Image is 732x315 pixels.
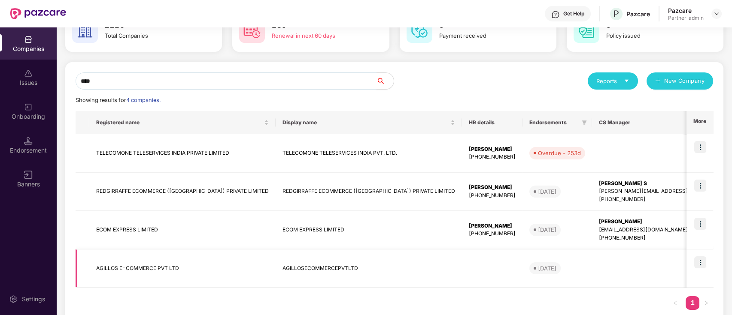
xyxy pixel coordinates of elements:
span: filter [582,120,587,125]
img: icon [694,180,706,192]
td: REDGIRRAFFE ECOMMERCE ([GEOGRAPHIC_DATA]) PRIVATE LIMITED [89,173,276,211]
span: P [614,9,619,19]
div: Pazcare [668,6,704,15]
div: Settings [19,295,48,303]
th: HR details [462,111,522,134]
li: Next Page [699,296,713,310]
div: [DATE] [538,225,556,234]
button: left [668,296,682,310]
th: More [686,111,713,134]
span: right [704,300,709,306]
button: search [376,72,394,90]
div: [PERSON_NAME] [599,218,730,226]
th: Display name [276,111,462,134]
img: svg+xml;base64,PHN2ZyB4bWxucz0iaHR0cDovL3d3dy53My5vcmcvMjAwMC9zdmciIHdpZHRoPSI2MCIgaGVpZ2h0PSI2MC... [407,17,432,43]
div: [PHONE_NUMBER] [469,153,516,161]
td: REDGIRRAFFE ECOMMERCE ([GEOGRAPHIC_DATA]) PRIVATE LIMITED [276,173,462,211]
img: svg+xml;base64,PHN2ZyBpZD0iSXNzdWVzX2Rpc2FibGVkIiB4bWxucz0iaHR0cDovL3d3dy53My5vcmcvMjAwMC9zdmciIH... [24,69,33,78]
a: 1 [686,296,699,309]
div: [PERSON_NAME] S [599,180,730,188]
div: Get Help [563,10,584,17]
span: caret-down [624,78,629,84]
img: svg+xml;base64,PHN2ZyB3aWR0aD0iMTQuNSIgaGVpZ2h0PSIxNC41IiB2aWV3Qm94PSIwIDAgMTYgMTYiIGZpbGw9Im5vbm... [24,137,33,145]
div: [PERSON_NAME] [469,145,516,153]
div: [EMAIL_ADDRESS][DOMAIN_NAME] [599,226,730,234]
img: svg+xml;base64,PHN2ZyBpZD0iQ29tcGFuaWVzIiB4bWxucz0iaHR0cDovL3d3dy53My5vcmcvMjAwMC9zdmciIHdpZHRoPS... [24,35,33,44]
div: [PHONE_NUMBER] [599,234,730,242]
td: TELECOMONE TELESERVICES INDIA PRIVATE LIMITED [89,134,276,173]
span: 4 companies. [126,97,161,103]
div: Partner_admin [668,15,704,21]
li: Previous Page [668,296,682,310]
span: Display name [282,119,449,126]
div: [PHONE_NUMBER] [599,195,730,204]
div: [PHONE_NUMBER] [469,230,516,238]
span: plus [655,78,661,85]
div: Overdue - 253d [538,149,581,157]
button: right [699,296,713,310]
div: Policy issued [606,31,699,40]
img: icon [694,256,706,268]
td: AGILLOSECOMMERCEPVTLTD [276,249,462,288]
img: svg+xml;base64,PHN2ZyB3aWR0aD0iMjAiIGhlaWdodD0iMjAiIHZpZXdCb3g9IjAgMCAyMCAyMCIgZmlsbD0ibm9uZSIgeG... [24,103,33,111]
div: [PERSON_NAME] [469,183,516,192]
img: icon [694,218,706,230]
span: left [673,300,678,306]
div: Renewal in next 60 days [272,31,365,40]
td: AGILLOS E-COMMERCE PVT LTD [89,249,276,288]
div: [PHONE_NUMBER] [469,192,516,200]
img: icon [694,141,706,153]
span: Showing results for [76,97,161,103]
span: Endorsements [529,119,578,126]
li: 1 [686,296,699,310]
span: New Company [664,77,705,85]
th: Registered name [89,111,276,134]
div: Payment received [439,31,532,40]
div: [PERSON_NAME][EMAIL_ADDRESS][DOMAIN_NAME] [599,187,730,195]
img: svg+xml;base64,PHN2ZyBpZD0iRHJvcGRvd24tMzJ4MzIiIHhtbG5zPSJodHRwOi8vd3d3LnczLm9yZy8yMDAwL3N2ZyIgd2... [713,10,720,17]
div: [DATE] [538,264,556,273]
button: plusNew Company [647,72,713,90]
span: filter [580,117,589,128]
img: svg+xml;base64,PHN2ZyB4bWxucz0iaHR0cDovL3d3dy53My5vcmcvMjAwMC9zdmciIHdpZHRoPSI2MCIgaGVpZ2h0PSI2MC... [72,17,98,43]
img: svg+xml;base64,PHN2ZyBpZD0iSGVscC0zMngzMiIgeG1sbnM9Imh0dHA6Ly93d3cudzMub3JnLzIwMDAvc3ZnIiB3aWR0aD... [551,10,560,19]
span: CS Manager [599,119,723,126]
img: svg+xml;base64,PHN2ZyB4bWxucz0iaHR0cDovL3d3dy53My5vcmcvMjAwMC9zdmciIHdpZHRoPSI2MCIgaGVpZ2h0PSI2MC... [574,17,599,43]
span: Registered name [96,119,262,126]
td: ECOM EXPRESS LIMITED [89,211,276,249]
div: Pazcare [626,10,650,18]
div: [PERSON_NAME] [469,222,516,230]
td: ECOM EXPRESS LIMITED [276,211,462,249]
img: New Pazcare Logo [10,8,66,19]
img: svg+xml;base64,PHN2ZyB3aWR0aD0iMTYiIGhlaWdodD0iMTYiIHZpZXdCb3g9IjAgMCAxNiAxNiIgZmlsbD0ibm9uZSIgeG... [24,171,33,179]
div: Reports [596,77,629,85]
div: [DATE] [538,187,556,196]
div: Total Companies [105,31,198,40]
span: search [376,78,394,84]
td: TELECOMONE TELESERVICES INDIA PVT. LTD. [276,134,462,173]
img: svg+xml;base64,PHN2ZyBpZD0iU2V0dGluZy0yMHgyMCIgeG1sbnM9Imh0dHA6Ly93d3cudzMub3JnLzIwMDAvc3ZnIiB3aW... [9,295,18,303]
img: svg+xml;base64,PHN2ZyB4bWxucz0iaHR0cDovL3d3dy53My5vcmcvMjAwMC9zdmciIHdpZHRoPSI2MCIgaGVpZ2h0PSI2MC... [239,17,265,43]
